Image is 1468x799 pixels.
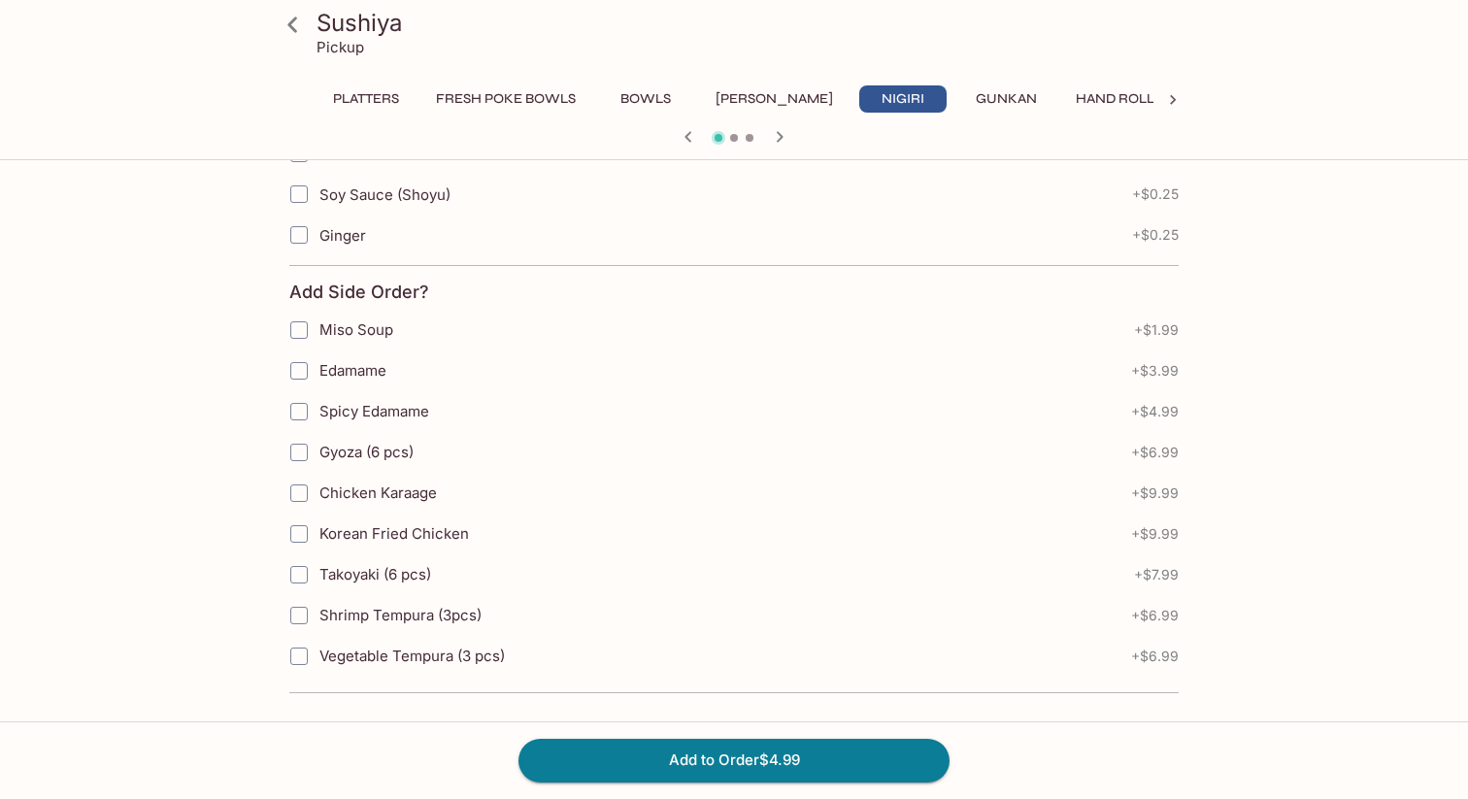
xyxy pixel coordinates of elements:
button: FRESH Poke Bowls [425,85,586,113]
span: Spicy Edamame [319,402,429,420]
span: Gyoza (6 pcs) [319,443,414,461]
span: + $0.25 [1132,227,1179,243]
span: Vegetable Tempura (3 pcs) [319,647,505,665]
span: + $7.99 [1134,567,1179,583]
span: Chicken Karaage [319,483,437,502]
button: Bowls [602,85,689,113]
span: Korean Fried Chicken [319,524,469,543]
button: [PERSON_NAME] [705,85,844,113]
h4: Add Side Order? [289,282,429,303]
button: Platters [322,85,410,113]
span: + $1.99 [1134,322,1179,338]
span: + $6.99 [1131,649,1179,664]
span: + $4.99 [1131,404,1179,419]
span: Edamame [319,361,386,380]
button: Add to Order$4.99 [518,739,950,782]
button: Nigiri [859,85,947,113]
span: Ginger [319,226,366,245]
span: + $0.25 [1132,186,1179,202]
p: Pickup [317,38,364,56]
span: + $6.99 [1131,445,1179,460]
button: Gunkan [962,85,1050,113]
span: Soy Sauce (Shoyu) [319,185,450,204]
span: + $9.99 [1131,485,1179,501]
button: Hand Roll [1065,85,1165,113]
span: Miso Soup [319,320,393,339]
h3: Sushiya [317,8,1184,38]
span: Takoyaki (6 pcs) [319,565,431,583]
span: + $6.99 [1131,608,1179,623]
span: Shrimp Tempura (3pcs) [319,606,482,624]
span: + $9.99 [1131,526,1179,542]
span: + $3.99 [1131,363,1179,379]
